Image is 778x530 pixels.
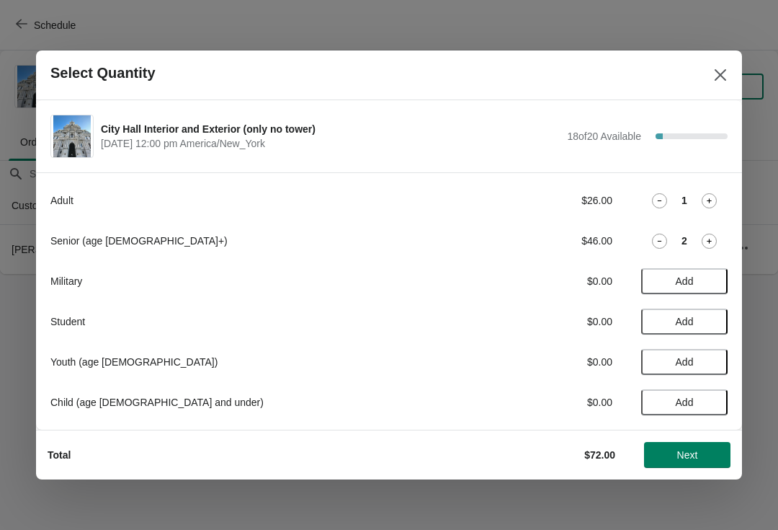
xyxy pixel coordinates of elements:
div: Student [50,314,450,329]
button: Add [641,349,728,375]
strong: 1 [681,193,687,208]
button: Add [641,309,728,335]
div: Youth (age [DEMOGRAPHIC_DATA]) [50,355,450,369]
span: Add [676,397,694,408]
strong: $72.00 [584,449,615,461]
button: Close [707,62,733,88]
span: Add [676,356,694,368]
button: Add [641,268,728,294]
span: Add [676,275,694,287]
div: $0.00 [479,274,612,288]
span: 18 of 20 Available [567,131,641,142]
div: Adult [50,193,450,208]
span: Next [677,449,698,461]
h2: Select Quantity [50,65,156,81]
div: $0.00 [479,355,612,369]
div: $0.00 [479,395,612,410]
button: Next [644,442,730,468]
span: Add [676,316,694,327]
div: $26.00 [479,193,612,208]
button: Add [641,389,728,415]
span: City Hall Interior and Exterior (only no tower) [101,122,560,136]
strong: Total [48,449,71,461]
strong: 2 [681,234,687,248]
div: $46.00 [479,234,612,248]
img: City Hall Interior and Exterior (only no tower) | | August 21 | 12:00 pm America/New_York [53,115,91,157]
div: $0.00 [479,314,612,329]
span: [DATE] 12:00 pm America/New_York [101,136,560,151]
div: Senior (age [DEMOGRAPHIC_DATA]+) [50,234,450,248]
div: Child (age [DEMOGRAPHIC_DATA] and under) [50,395,450,410]
div: Military [50,274,450,288]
